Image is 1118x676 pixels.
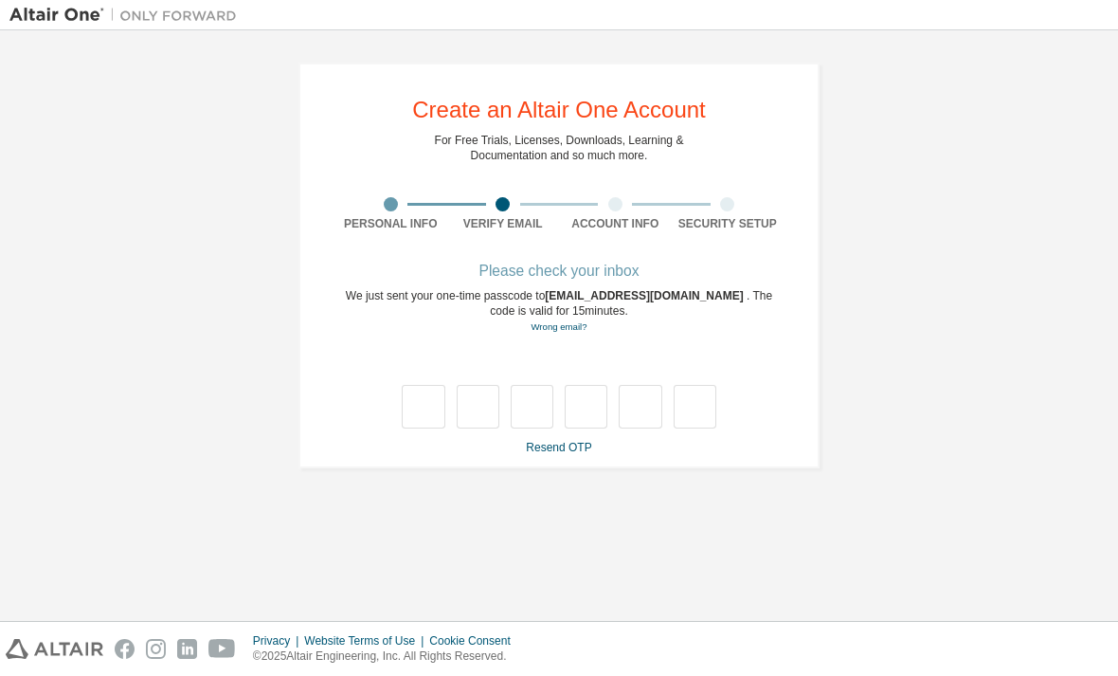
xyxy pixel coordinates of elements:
[435,133,684,163] div: For Free Trials, Licenses, Downloads, Learning & Documentation and so much more.
[253,649,522,665] p: © 2025 Altair Engineering, Inc. All Rights Reserved.
[177,639,197,659] img: linkedin.svg
[545,289,747,302] span: [EMAIL_ADDRESS][DOMAIN_NAME]
[304,633,429,649] div: Website Terms of Use
[208,639,236,659] img: youtube.svg
[334,216,447,231] div: Personal Info
[6,639,103,659] img: altair_logo.svg
[115,639,135,659] img: facebook.svg
[9,6,246,25] img: Altair One
[559,216,672,231] div: Account Info
[146,639,166,659] img: instagram.svg
[429,633,521,649] div: Cookie Consent
[334,265,784,277] div: Please check your inbox
[334,288,784,335] div: We just sent your one-time passcode to . The code is valid for 15 minutes.
[253,633,304,649] div: Privacy
[447,216,560,231] div: Verify Email
[526,441,591,454] a: Resend OTP
[531,321,586,332] a: Go back to the registration form
[672,216,784,231] div: Security Setup
[412,99,706,121] div: Create an Altair One Account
